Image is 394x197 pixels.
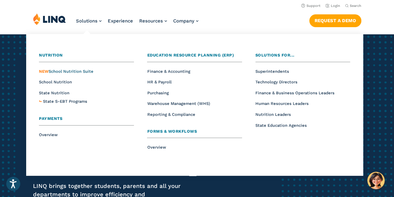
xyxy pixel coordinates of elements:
a: Superintendents [255,69,289,74]
a: Purchasing [147,91,169,95]
a: State S-EBT Programs [43,98,87,105]
a: State Education Agencies [255,123,307,128]
nav: Button Navigation [309,13,361,27]
span: Education Resource Planning (ERP) [147,53,234,57]
a: Education Resource Planning (ERP) [147,52,242,62]
button: Open Search Bar [345,3,361,8]
span: State S-EBT Programs [43,99,87,104]
button: Hello, have a question? Let’s chat. [367,172,385,189]
span: Payments [39,116,62,121]
span: Resources [139,18,163,24]
a: Warehouse Management (WHS) [147,101,210,106]
a: School Nutrition [39,80,72,84]
a: Request a Demo [309,14,361,27]
a: NEWSchool Nutrition Suite [39,69,93,74]
a: Resources [139,18,167,24]
a: Nutrition Leaders [255,112,291,117]
a: Support [301,4,320,8]
span: Company [173,18,194,24]
a: Payments [39,116,134,126]
a: Solutions for... [255,52,350,62]
span: NEW [39,69,49,74]
span: School Nutrition Suite [39,69,93,74]
span: Nutrition [39,53,63,57]
span: Forms & Workflows [147,129,197,134]
span: Solutions [76,18,97,24]
img: LINQ | K‑12 Software [33,13,66,25]
a: HR & Payroll [147,80,171,84]
a: Reporting & Compliance [147,112,195,117]
a: Finance & Accounting [147,69,190,74]
nav: Primary Navigation [76,13,198,34]
a: Nutrition [39,52,134,62]
a: Human Resources Leaders [255,101,309,106]
a: Company [173,18,198,24]
a: Technology Directors [255,80,297,84]
span: Solutions for... [255,53,295,57]
a: Overview [147,145,166,150]
a: Overview [39,132,58,137]
a: Experience [108,18,133,24]
a: Forms & Workflows [147,128,242,138]
a: Finance & Business Operations Leaders [255,91,335,95]
a: Login [325,4,340,8]
a: Solutions [76,18,102,24]
span: Search [350,4,361,8]
a: State Nutrition [39,91,69,95]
